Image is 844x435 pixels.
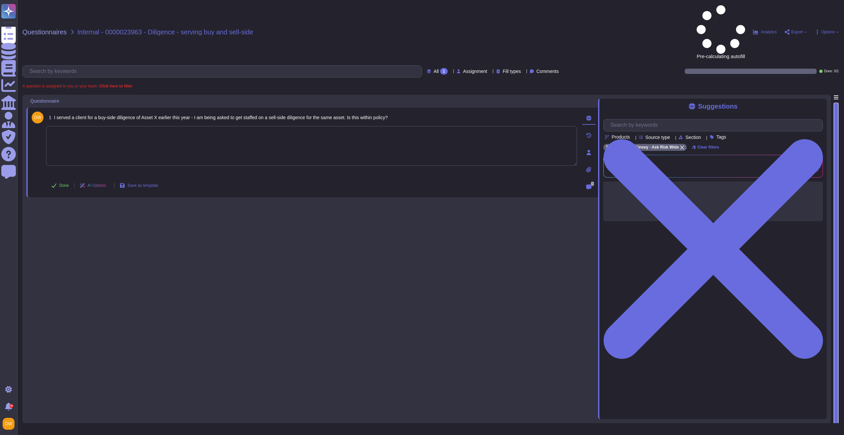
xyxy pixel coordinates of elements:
div: 9+ [10,404,14,408]
span: Analytics [761,30,777,34]
span: I served a client for a buy-side diligence of Asset X earlier this year - I am being asked to get... [54,115,388,120]
input: Search by keywords [607,119,823,131]
span: 1 [46,115,51,120]
span: Comments [536,69,559,74]
img: user [32,112,44,123]
span: A question is assigned to you or your team. [22,84,133,88]
div: 1 [440,68,448,75]
span: Questionnaire [30,99,59,103]
span: 0 [591,182,594,186]
button: Save as template [114,179,164,192]
button: Done [46,179,74,192]
span: Done: [824,70,833,73]
b: Click here to filter [98,84,133,88]
img: user [3,418,15,430]
span: Questionnaires [22,29,67,35]
span: 0 / 1 [834,70,839,73]
input: Search by keywords [26,66,422,77]
span: All [434,69,439,74]
span: Pre-calculating autofill [697,5,745,59]
span: Internal - 0000023963 - Diligence - serving buy and sell-side [77,29,254,35]
span: AI Options [88,184,106,187]
button: user [1,417,19,431]
span: Save as template [128,184,158,187]
span: Export [791,30,803,34]
span: Done [59,184,69,187]
span: Fill types [503,69,521,74]
span: Assignment [463,69,487,74]
button: Analytics [753,29,777,35]
span: Options [821,30,835,34]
